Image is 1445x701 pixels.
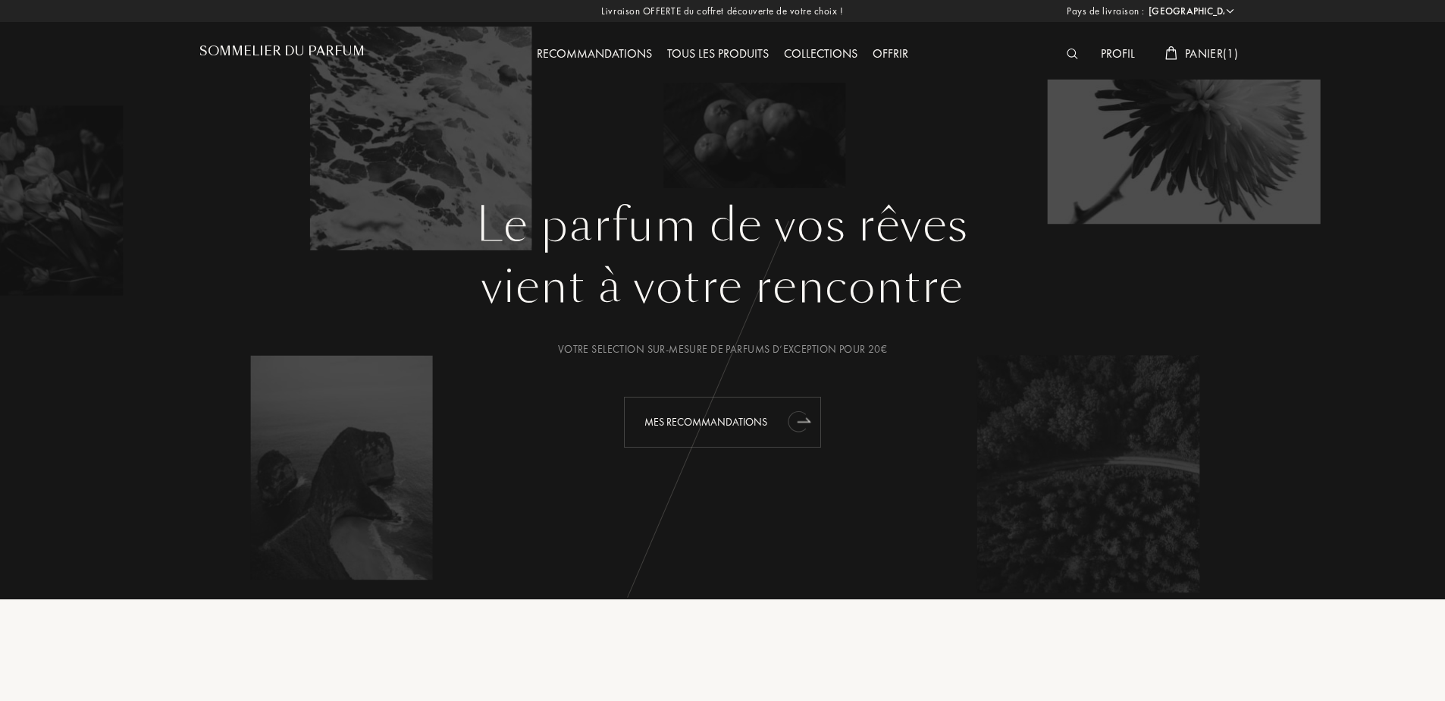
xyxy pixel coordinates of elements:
[199,44,365,64] a: Sommelier du Parfum
[1067,4,1145,19] span: Pays de livraison :
[865,46,916,61] a: Offrir
[1165,46,1177,60] img: cart_white.svg
[211,341,1234,357] div: Votre selection sur-mesure de parfums d’exception pour 20€
[784,406,814,436] div: animation
[624,397,821,448] div: Mes Recommandations
[1093,45,1143,64] div: Profil
[660,45,776,64] div: Tous les produits
[211,253,1234,321] div: vient à votre rencontre
[613,397,832,448] a: Mes Recommandationsanimation
[776,46,865,61] a: Collections
[1185,46,1238,61] span: Panier ( 1 )
[865,45,916,64] div: Offrir
[776,45,865,64] div: Collections
[1093,46,1143,61] a: Profil
[529,45,660,64] div: Recommandations
[1067,49,1078,59] img: search_icn_white.svg
[211,198,1234,253] h1: Le parfum de vos rêves
[660,46,776,61] a: Tous les produits
[529,46,660,61] a: Recommandations
[199,44,365,58] h1: Sommelier du Parfum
